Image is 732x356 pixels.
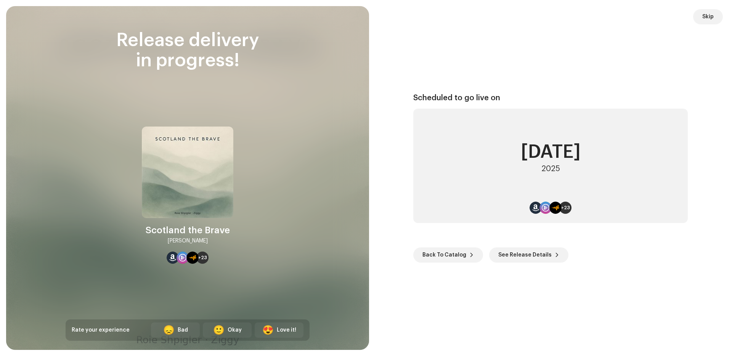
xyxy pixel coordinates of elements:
div: Okay [228,326,242,334]
span: +23 [198,255,207,261]
button: See Release Details [489,247,568,263]
div: 😞 [163,326,175,335]
span: Rate your experience [72,327,130,333]
div: 2025 [541,164,560,173]
div: 😍 [262,326,274,335]
div: [DATE] [521,143,581,161]
div: Scheduled to go live on [413,93,688,103]
img: 76cf324c-636b-4faf-9a60-85f09910f073 [142,127,233,218]
div: Love it! [277,326,296,334]
button: Back To Catalog [413,247,483,263]
span: See Release Details [498,247,552,263]
div: Release delivery in progress! [66,30,310,71]
button: Skip [693,9,723,24]
span: Skip [702,9,714,24]
div: [PERSON_NAME] [168,236,208,245]
span: Back To Catalog [422,247,466,263]
div: Bad [178,326,188,334]
div: 🙂 [213,326,225,335]
span: +23 [561,205,570,211]
div: Scotland the Brave [146,224,230,236]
